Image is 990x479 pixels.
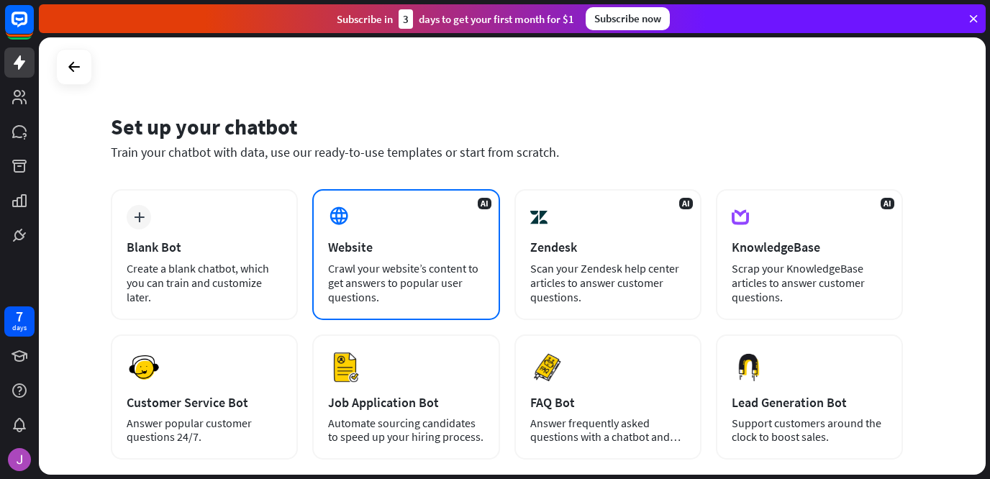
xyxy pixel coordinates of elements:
[732,239,887,255] div: KnowledgeBase
[478,198,491,209] span: AI
[586,7,670,30] div: Subscribe now
[4,306,35,337] a: 7 days
[337,9,574,29] div: Subscribe in days to get your first month for $1
[12,323,27,333] div: days
[679,198,693,209] span: AI
[134,212,145,222] i: plus
[328,239,483,255] div: Website
[881,198,894,209] span: AI
[127,239,282,255] div: Blank Bot
[328,261,483,304] div: Crawl your website’s content to get answers to popular user questions.
[530,394,686,411] div: FAQ Bot
[732,261,887,304] div: Scrap your KnowledgeBase articles to answer customer questions.
[399,9,413,29] div: 3
[530,261,686,304] div: Scan your Zendesk help center articles to answer customer questions.
[328,416,483,444] div: Automate sourcing candidates to speed up your hiring process.
[530,416,686,444] div: Answer frequently asked questions with a chatbot and save your time.
[530,239,686,255] div: Zendesk
[12,6,55,49] button: Open LiveChat chat widget
[732,416,887,444] div: Support customers around the clock to boost sales.
[127,394,282,411] div: Customer Service Bot
[127,416,282,444] div: Answer popular customer questions 24/7.
[127,261,282,304] div: Create a blank chatbot, which you can train and customize later.
[328,394,483,411] div: Job Application Bot
[111,144,903,160] div: Train your chatbot with data, use our ready-to-use templates or start from scratch.
[111,113,903,140] div: Set up your chatbot
[16,310,23,323] div: 7
[732,394,887,411] div: Lead Generation Bot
